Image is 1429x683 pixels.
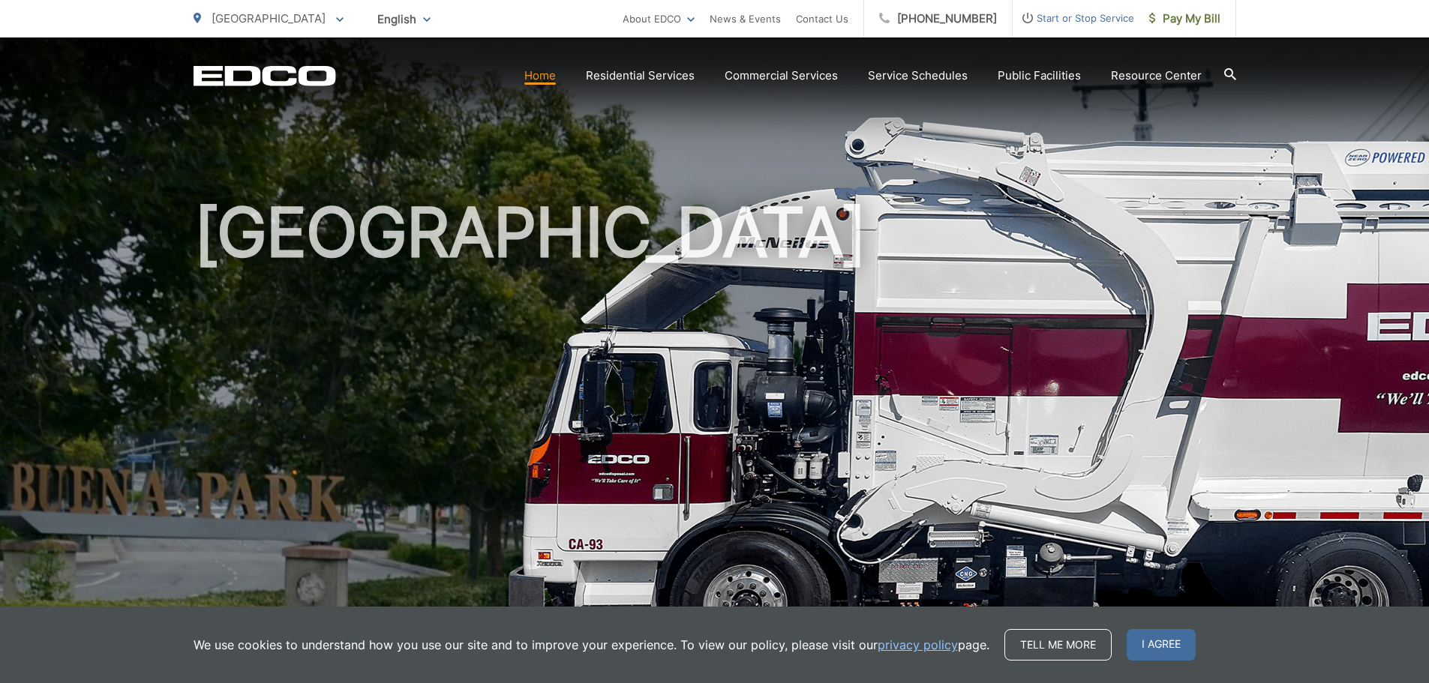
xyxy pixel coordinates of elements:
[878,636,958,654] a: privacy policy
[1127,629,1196,661] span: I agree
[710,10,781,28] a: News & Events
[586,67,695,85] a: Residential Services
[796,10,848,28] a: Contact Us
[1111,67,1202,85] a: Resource Center
[194,636,989,654] p: We use cookies to understand how you use our site and to improve your experience. To view our pol...
[1149,10,1220,28] span: Pay My Bill
[998,67,1081,85] a: Public Facilities
[524,67,556,85] a: Home
[212,11,326,25] span: [GEOGRAPHIC_DATA]
[194,65,336,86] a: EDCD logo. Return to the homepage.
[868,67,968,85] a: Service Schedules
[194,195,1236,670] h1: [GEOGRAPHIC_DATA]
[623,10,695,28] a: About EDCO
[1004,629,1112,661] a: Tell me more
[366,6,442,32] span: English
[725,67,838,85] a: Commercial Services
